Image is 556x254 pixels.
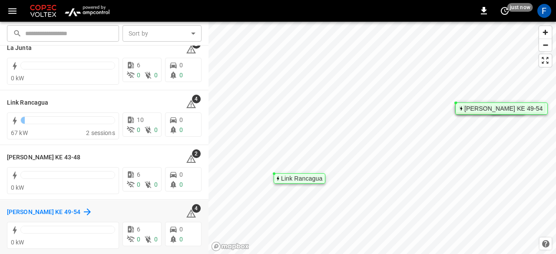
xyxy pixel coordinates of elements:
[281,176,322,181] div: Link Rancagua
[7,43,32,53] h6: La Junta
[464,106,543,111] div: [PERSON_NAME] KE 49-54
[507,3,533,12] span: just now
[192,95,201,103] span: 4
[455,102,548,115] div: Map marker
[11,75,24,82] span: 0 kW
[179,116,183,123] span: 0
[539,39,552,51] button: Zoom out
[7,153,80,162] h6: Loza Colon KE 43-48
[498,4,512,18] button: set refresh interval
[11,129,28,136] span: 67 kW
[137,72,140,79] span: 0
[86,129,115,136] span: 2 sessions
[28,3,58,19] img: Customer Logo
[539,26,552,39] button: Zoom in
[154,236,158,243] span: 0
[154,181,158,188] span: 0
[179,226,183,233] span: 0
[137,171,140,178] span: 6
[154,72,158,79] span: 0
[154,126,158,133] span: 0
[137,181,140,188] span: 0
[179,181,183,188] span: 0
[62,3,113,19] img: ampcontrol.io logo
[137,236,140,243] span: 0
[179,126,183,133] span: 0
[192,204,201,213] span: 4
[7,208,80,217] h6: Loza Colon KE 49-54
[179,171,183,178] span: 0
[211,241,249,251] a: Mapbox homepage
[179,72,183,79] span: 0
[274,173,325,184] div: Map marker
[537,4,551,18] div: profile-icon
[137,126,140,133] span: 0
[137,226,140,233] span: 6
[137,62,140,69] span: 6
[11,184,24,191] span: 0 kW
[137,116,144,123] span: 10
[192,149,201,158] span: 2
[208,22,556,254] canvas: Map
[7,98,48,108] h6: Link Rancagua
[11,239,24,246] span: 0 kW
[179,236,183,243] span: 0
[179,62,183,69] span: 0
